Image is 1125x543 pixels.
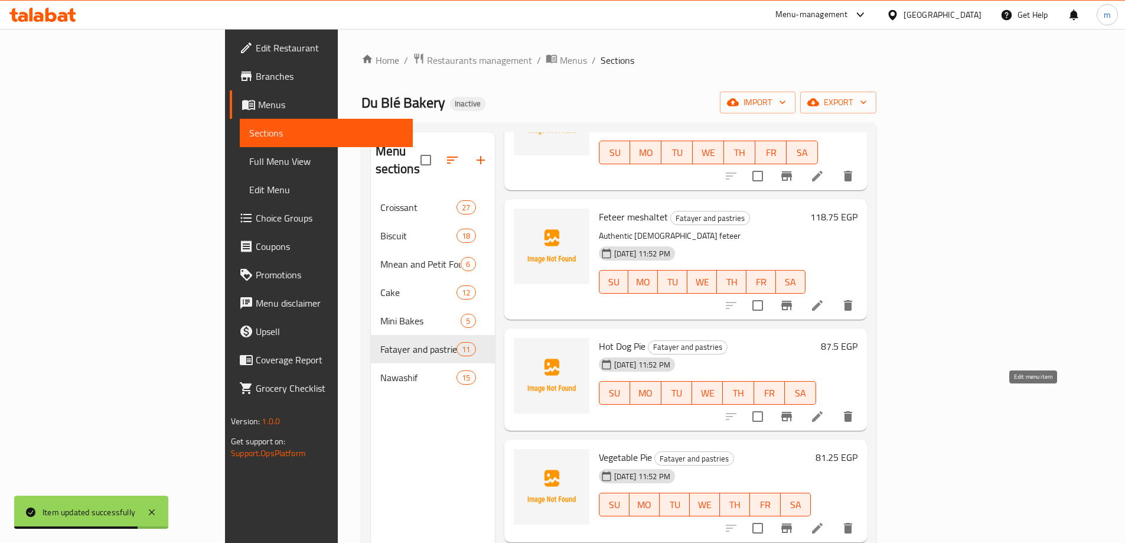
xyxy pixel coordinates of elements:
[755,496,775,513] span: FR
[256,296,403,310] span: Menu disclaimer
[791,144,813,161] span: SA
[240,119,413,147] a: Sections
[772,402,801,431] button: Branch-specific-item
[609,248,675,259] span: [DATE] 11:52 PM
[461,316,475,327] span: 5
[834,291,862,320] button: delete
[456,285,475,300] div: items
[781,493,811,516] button: SA
[692,381,723,405] button: WE
[599,270,629,294] button: SU
[658,270,687,294] button: TU
[599,493,630,516] button: SU
[380,342,457,356] div: Fatayer and pastries
[230,346,413,374] a: Coverage Report
[461,257,475,271] div: items
[601,53,634,67] span: Sections
[599,448,652,466] span: Vegetable Pie
[775,8,848,22] div: Menu-management
[723,381,754,405] button: TH
[661,141,693,164] button: TU
[592,53,596,67] li: /
[609,471,675,482] span: [DATE] 11:52 PM
[371,278,495,307] div: Cake12
[231,446,306,461] a: Support.OpsPlatform
[457,287,475,298] span: 12
[249,154,403,168] span: Full Menu View
[800,92,876,113] button: export
[692,274,712,291] span: WE
[729,95,786,110] span: import
[457,372,475,383] span: 15
[249,183,403,197] span: Edit Menu
[661,381,692,405] button: TU
[720,493,750,516] button: TH
[633,274,653,291] span: MO
[450,99,485,109] span: Inactive
[776,270,806,294] button: SA
[655,452,733,466] span: Fatayer and pastries
[380,314,461,328] span: Mini Bakes
[599,208,668,226] span: Feteer meshaltet
[772,291,801,320] button: Branch-specific-item
[821,338,857,355] h6: 87.5 EGP
[628,270,658,294] button: MO
[231,434,285,449] span: Get support on:
[537,53,541,67] li: /
[256,381,403,395] span: Grocery Checklist
[787,141,818,164] button: SA
[834,402,862,431] button: delete
[256,268,403,282] span: Promotions
[630,493,660,516] button: MO
[230,289,413,317] a: Menu disclaimer
[671,212,749,225] span: Fatayer and pastries
[687,270,717,294] button: WE
[230,62,413,90] a: Branches
[371,307,495,335] div: Mini Bakes5
[816,449,857,466] h6: 81.25 EGP
[697,385,718,402] span: WE
[371,188,495,396] nav: Menu sections
[717,270,746,294] button: TH
[666,144,688,161] span: TU
[810,209,857,225] h6: 118.75 EGP
[514,449,589,525] img: Vegetable Pie
[457,202,475,213] span: 27
[240,175,413,204] a: Edit Menu
[635,144,657,161] span: MO
[634,496,655,513] span: MO
[461,259,475,270] span: 6
[693,141,724,164] button: WE
[240,147,413,175] a: Full Menu View
[750,493,780,516] button: FR
[43,506,135,519] div: Item updated successfully
[599,229,806,243] p: Authentic [DEMOGRAPHIC_DATA] feteer
[256,41,403,55] span: Edit Restaurant
[810,169,824,183] a: Edit menu item
[231,414,260,429] span: Version:
[728,385,749,402] span: TH
[256,211,403,225] span: Choice Groups
[648,340,727,354] span: Fatayer and pastries
[256,69,403,83] span: Branches
[456,229,475,243] div: items
[361,89,445,116] span: Du Blé Bakery
[256,324,403,339] span: Upsell
[630,141,661,164] button: MO
[380,200,457,214] span: Croissant
[456,370,475,385] div: items
[457,344,475,355] span: 11
[729,144,751,161] span: TH
[258,97,403,112] span: Menus
[380,370,457,385] span: Nawashif
[785,496,806,513] span: SA
[810,95,867,110] span: export
[380,285,457,300] span: Cake
[380,257,461,271] span: Mnean and Petit Four Kahk
[230,90,413,119] a: Menus
[230,261,413,289] a: Promotions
